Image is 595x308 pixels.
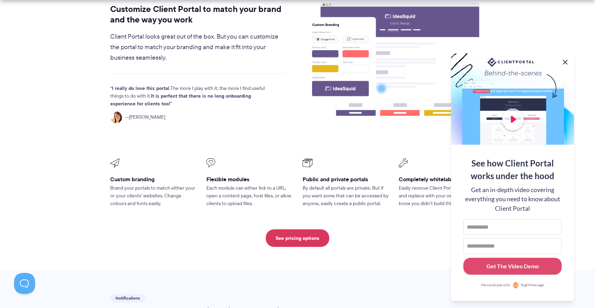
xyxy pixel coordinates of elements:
[110,92,251,107] strong: It is perfect that there is no long onboarding experience for clients too!
[487,262,539,270] div: Get The Video Demo
[110,176,197,183] h3: Custom branding
[399,176,485,183] h3: Completely whitelabel
[481,282,510,288] span: Personalized with
[110,85,275,108] p: The more I play with it, the more I find useful things to do with it.
[399,184,485,208] p: Easily remove Client Portal branding and replace with your own. Nobody will know you didn’t build...
[112,84,170,92] strong: I really do love this portal.
[303,184,389,208] p: By default all portals are private. But if you want some that can be accessed by anyone, easily c...
[110,4,287,25] h2: Customize Client Portal to match your brand and the way you work
[110,32,287,63] p: Client Portal looks great out of the box. But you can customize the portal to match your branding...
[303,176,389,183] h3: Public and private portals
[521,282,544,288] span: RightMessage
[512,282,519,289] img: Personalized with RightMessage
[463,185,562,213] div: Get an in-depth video covering everything you need to know about Client Portal
[266,229,329,247] a: See pricing options
[463,157,562,182] div: See how Client Portal works under the hood
[14,273,35,294] iframe: Toggle Customer Support
[463,282,562,289] a: Personalized withRightMessage
[125,113,165,121] span: [PERSON_NAME]
[110,294,145,302] span: Notifications
[110,184,197,208] p: Brand your portals to match either your or your clients’ websites. Change colours and fonts easily.
[206,184,293,208] p: Each module can either link to a URL, open a content page, host files, or allow clients to upload...
[463,258,562,275] button: Get The Video Demo
[206,176,293,183] h3: Flexible modules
